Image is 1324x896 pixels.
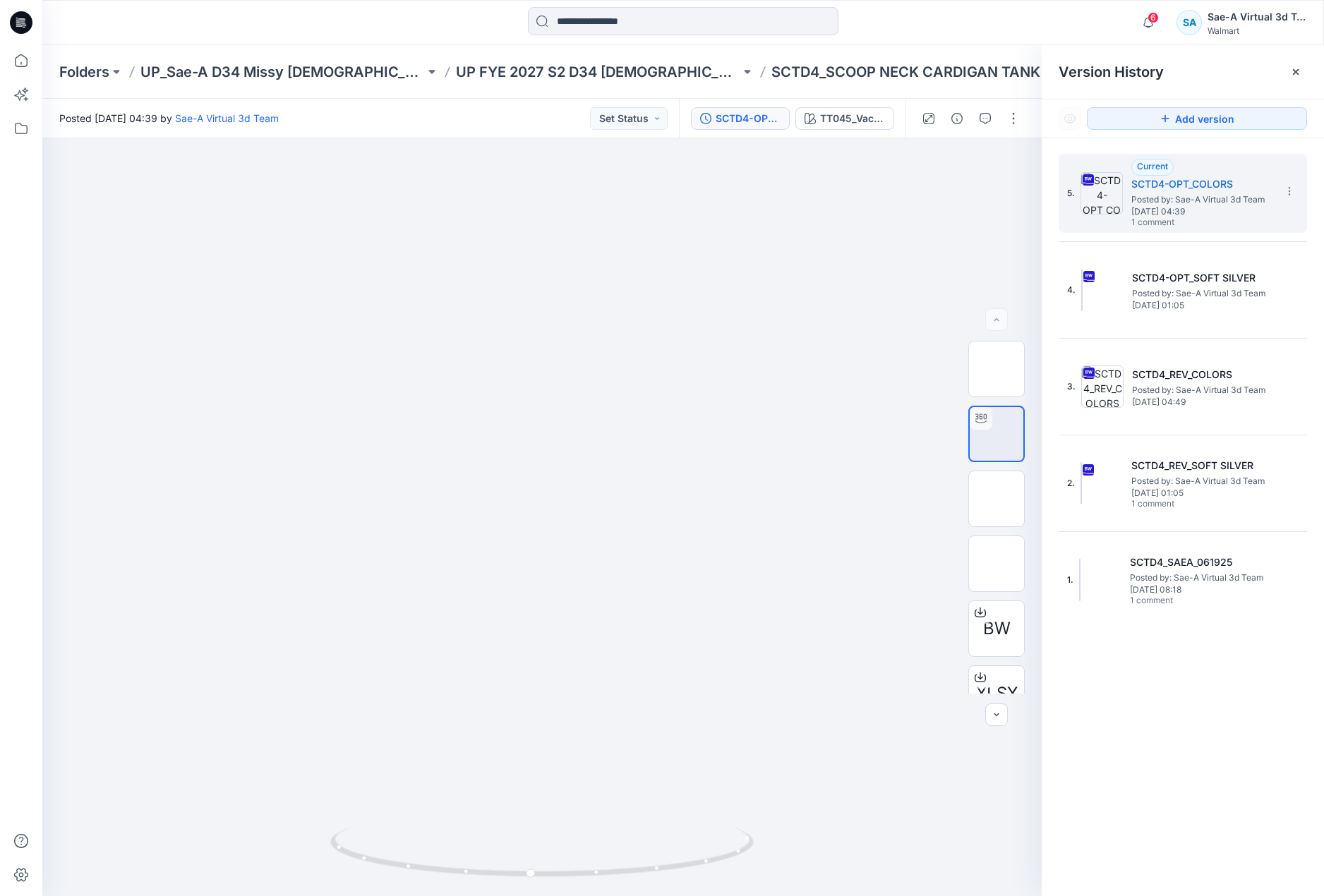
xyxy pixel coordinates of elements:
img: SCTD4-OPT_SOFT SILVER [1081,269,1083,311]
span: Posted by: Sae-A Virtual 3d Team [1132,383,1273,397]
span: 5. [1067,187,1075,200]
div: Sae-A Virtual 3d Team [1208,8,1306,25]
a: Sae-A Virtual 3d Team [175,112,279,124]
span: [DATE] 01:05 [1132,301,1273,310]
span: Posted by: Sae-A Virtual 3d Team [1131,474,1272,488]
span: [DATE] 04:49 [1132,397,1273,407]
div: SA [1176,10,1202,35]
img: SCTD4_REV_COLORS [1081,365,1124,408]
span: [DATE] 08:18 [1130,585,1271,595]
span: Version History [1059,63,1164,80]
div: TT045_Vacation Stripe Dark Navy [820,111,885,126]
button: Show Hidden Versions [1059,107,1081,130]
span: [DATE] 01:05 [1131,488,1272,498]
span: 1 comment [1130,595,1229,607]
img: SCTD4-OPT_COLORS [1081,172,1123,214]
h5: SCTD4-OPT_COLORS [1131,176,1272,193]
span: 1. [1067,574,1073,586]
button: Add version [1087,107,1307,130]
span: 3. [1067,380,1076,393]
span: Current [1137,161,1168,171]
span: 1 comment [1131,499,1230,510]
span: XLSX [976,681,1018,706]
button: Details [946,107,968,130]
span: 6 [1148,12,1159,23]
span: 4. [1067,284,1076,296]
span: Posted by: Sae-A Virtual 3d Team [1132,286,1273,301]
h5: SCTD4_SAEA_061925 [1130,554,1271,571]
span: 2. [1067,477,1075,490]
h5: SCTD4_REV_SOFT SILVER [1131,457,1272,474]
span: BW [983,616,1011,641]
img: SCTD4_SAEA_061925 [1079,559,1081,601]
img: SCTD4_REV_SOFT SILVER [1081,462,1082,504]
div: Walmart [1208,25,1306,36]
a: UP FYE 2027 S2 D34 [DEMOGRAPHIC_DATA] Dresses [456,62,740,82]
h5: SCTD4_REV_COLORS [1132,366,1273,383]
button: Close [1290,66,1301,78]
h5: SCTD4-OPT_SOFT SILVER [1132,270,1273,286]
a: Folders [59,62,109,82]
span: Posted by: Sae-A Virtual 3d Team [1131,193,1272,207]
button: SCTD4-OPT_COLORS [691,107,790,130]
span: Posted [DATE] 04:39 by [59,111,279,126]
span: 1 comment [1131,217,1230,229]
span: [DATE] 04:39 [1131,207,1272,217]
p: SCTD4_SCOOP NECK CARDIGAN TANK [771,62,1040,82]
div: SCTD4-OPT_COLORS [716,111,781,126]
a: UP_Sae-A D34 Missy [DEMOGRAPHIC_DATA] Dresses [140,62,425,82]
button: TT045_Vacation Stripe Dark Navy [795,107,894,130]
span: Posted by: Sae-A Virtual 3d Team [1130,571,1271,585]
